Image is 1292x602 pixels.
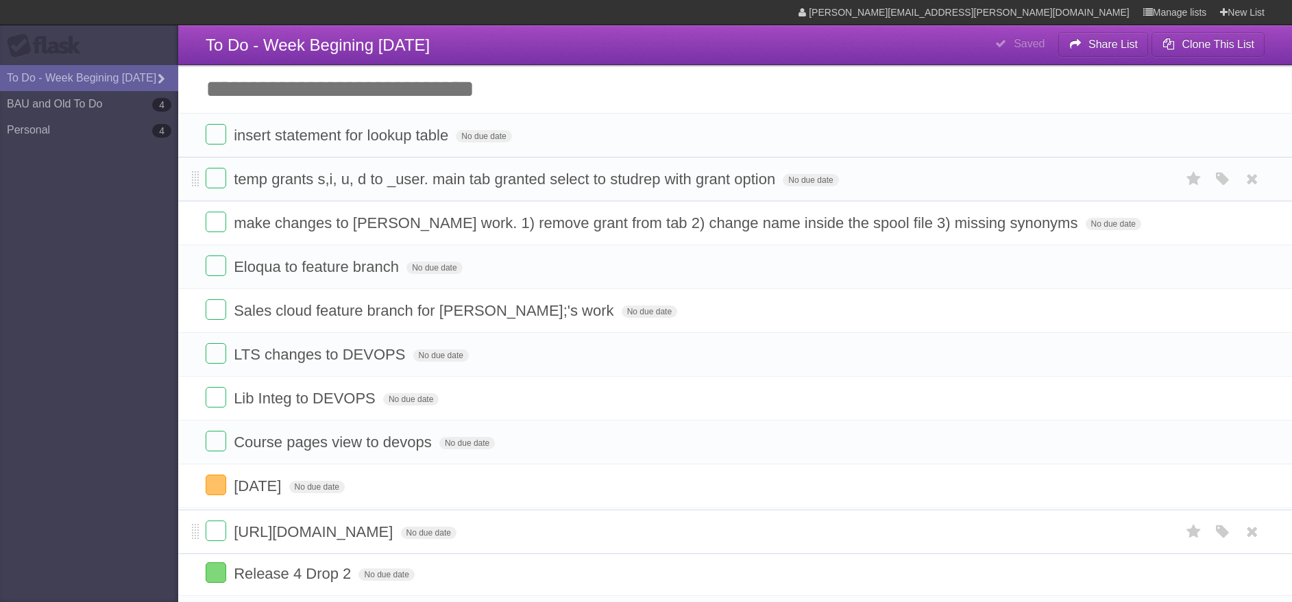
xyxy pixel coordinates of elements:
[234,477,284,494] span: [DATE]
[152,98,171,112] b: 4
[234,565,354,582] span: Release 4 Drop 2
[1181,168,1207,190] label: Star task
[1181,521,1207,543] label: Star task
[1086,218,1141,230] span: No due date
[413,349,469,362] span: No due date
[1088,38,1138,50] b: Share List
[1058,32,1149,57] button: Share List
[1151,32,1265,57] button: Clone This List
[234,523,396,540] span: [URL][DOMAIN_NAME]
[783,174,838,186] span: No due date
[234,302,617,319] span: Sales cloud feature branch for [PERSON_NAME];'s work
[234,127,452,144] span: insert statement for lookup table
[234,346,409,363] span: LTS changes to DEVOPS
[206,212,226,232] label: Done
[206,168,226,188] label: Done
[406,262,462,274] span: No due date
[358,568,414,581] span: No due date
[206,431,226,451] label: Done
[7,34,89,58] div: Flask
[234,434,435,451] span: Course pages view to devops
[234,390,379,407] span: Lib Integ to DEVOPS
[206,299,226,320] label: Done
[152,124,171,138] b: 4
[439,437,495,449] span: No due date
[206,124,226,145] label: Done
[206,255,226,276] label: Done
[206,387,226,407] label: Done
[289,481,345,493] span: No due date
[234,171,779,188] span: temp grants s,i, u, d to _user. main tab granted select to studrep with grant option
[456,130,511,142] span: No due date
[206,521,226,541] label: Done
[1182,38,1254,50] b: Clone This List
[383,393,439,405] span: No due date
[622,305,677,318] span: No due date
[206,475,226,495] label: Done
[1014,38,1045,49] b: Saved
[206,562,226,583] label: Done
[234,258,402,275] span: Eloqua to feature branch
[234,214,1081,231] span: make changes to [PERSON_NAME] work. 1) remove grant from tab 2) change name inside the spool file...
[401,527,456,539] span: No due date
[206,36,430,54] span: To Do - Week Begining [DATE]
[206,343,226,364] label: Done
